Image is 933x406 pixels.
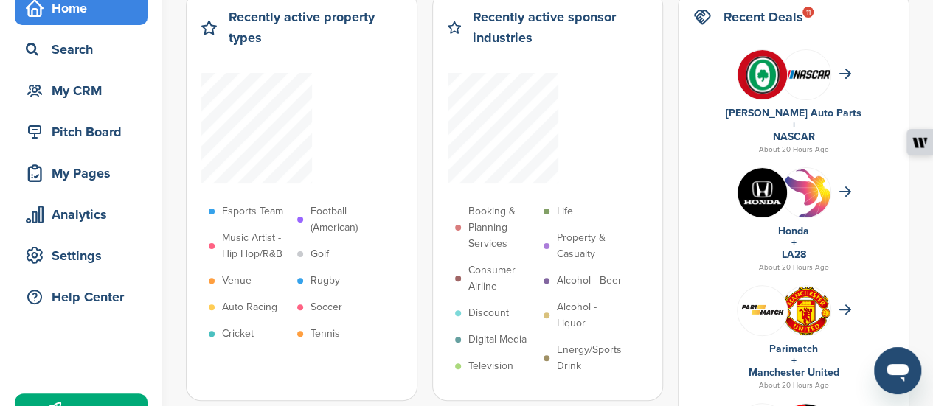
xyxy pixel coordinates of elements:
img: V7vhzcmg 400x400 [738,50,787,99]
a: My CRM [15,74,148,108]
p: Esports Team [222,203,283,220]
p: Music Artist - Hip Hop/R&B [222,230,290,262]
div: Settings [22,242,148,269]
p: Venue [222,273,252,289]
a: Pitch Board [15,115,148,149]
p: Alcohol - Liquor [557,299,625,332]
div: My CRM [22,77,148,104]
p: Property & Casualty [557,230,625,262]
h2: Recently active property types [229,7,402,48]
img: 7569886e 0a8b 4460 bc64 d028672dde70 [781,70,830,79]
div: Search [22,36,148,63]
p: Rugby [311,273,340,289]
div: Help Center [22,284,148,310]
a: LA28 [782,248,806,261]
a: My Pages [15,156,148,190]
p: Soccer [311,299,342,315]
p: Booking & Planning Services [468,203,536,252]
div: About 20 Hours Ago [693,379,894,392]
p: Life [557,203,573,220]
div: About 20 Hours Ago [693,143,894,156]
a: [PERSON_NAME] Auto Parts [726,107,861,119]
p: Discount [468,305,509,321]
iframe: Button to launch messaging window [874,347,921,394]
a: + [791,119,797,131]
h2: Recent Deals [723,7,802,27]
a: Help Center [15,280,148,314]
a: + [791,354,797,367]
img: Open uri20141112 64162 1lb1st5?1415809441 [781,286,830,336]
a: + [791,237,797,249]
a: Manchester United [749,366,839,379]
p: Consumer Airline [468,262,536,295]
div: My Pages [22,160,148,186]
div: Pitch Board [22,119,148,145]
div: Analytics [22,201,148,228]
a: Honda [778,225,809,237]
a: NASCAR [773,130,815,143]
a: Parimatch [769,343,818,355]
p: Cricket [222,326,254,342]
img: La 2028 olympics logo [781,168,830,256]
p: Digital Media [468,332,527,348]
img: Kln5su0v 400x400 [738,168,787,217]
div: 11 [802,7,814,18]
p: Football (American) [311,203,378,236]
a: Search [15,32,148,66]
div: About 20 Hours Ago [693,261,894,274]
p: Auto Racing [222,299,277,315]
p: Golf [311,246,329,262]
img: Screen shot 2018 07 10 at 12.33.29 pm [738,301,787,319]
a: Analytics [15,197,148,231]
p: Television [468,358,513,374]
a: Settings [15,239,148,273]
p: Alcohol - Beer [557,273,622,289]
p: Energy/Sports Drink [557,342,625,374]
h2: Recently active sponsor industries [473,7,648,48]
p: Tennis [311,326,340,342]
